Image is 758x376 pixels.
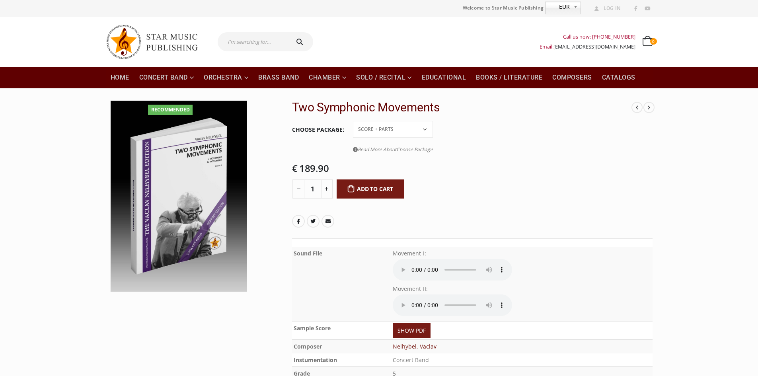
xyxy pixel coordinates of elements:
[322,215,334,228] a: Email
[106,67,134,88] a: Home
[292,100,632,115] h2: Two Symphonic Movements
[292,321,391,339] th: Sample Score
[540,32,635,42] div: Call us now: [PHONE_NUMBER]
[111,101,247,292] img: SMP-10-0095 3D
[471,67,547,88] a: Books / Literature
[321,179,333,199] button: +
[642,4,653,14] a: Youtube
[106,21,205,63] img: Star Music Publishing
[292,121,344,138] label: Choose Package
[351,67,417,88] a: Solo / Recital
[650,38,657,45] span: 0
[218,32,288,51] input: I'm searching for...
[199,67,253,88] a: Orchestra
[292,162,329,175] bdi: 189.90
[396,146,433,153] span: Choose Package
[591,3,621,14] a: Log In
[304,179,322,199] input: Product quantity
[391,353,653,366] td: Concert Band
[294,356,337,364] b: Instumentation
[548,67,597,88] a: Composers
[148,105,193,115] div: Recommended
[292,162,298,175] span: €
[134,67,199,88] a: Concert Band
[597,67,640,88] a: Catalogs
[292,215,305,228] a: Facebook
[540,42,635,52] div: Email:
[253,67,304,88] a: Brass Band
[393,343,436,350] a: Nelhybel, Vaclav
[393,284,651,294] p: Movement II:
[393,248,651,259] p: Movement I:
[288,32,314,51] button: Search
[353,144,433,154] a: Read More AboutChoose Package
[631,4,641,14] a: Facebook
[463,2,544,14] span: Welcome to Star Music Publishing
[307,215,320,228] a: Twitter
[417,67,471,88] a: Educational
[304,67,351,88] a: Chamber
[294,249,322,257] b: Sound File
[337,179,405,199] button: Add to cart
[294,343,322,350] b: Composer
[553,43,635,50] a: [EMAIL_ADDRESS][DOMAIN_NAME]
[292,179,304,199] button: -
[393,323,431,338] a: SHOW PDF
[546,2,570,12] span: EUR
